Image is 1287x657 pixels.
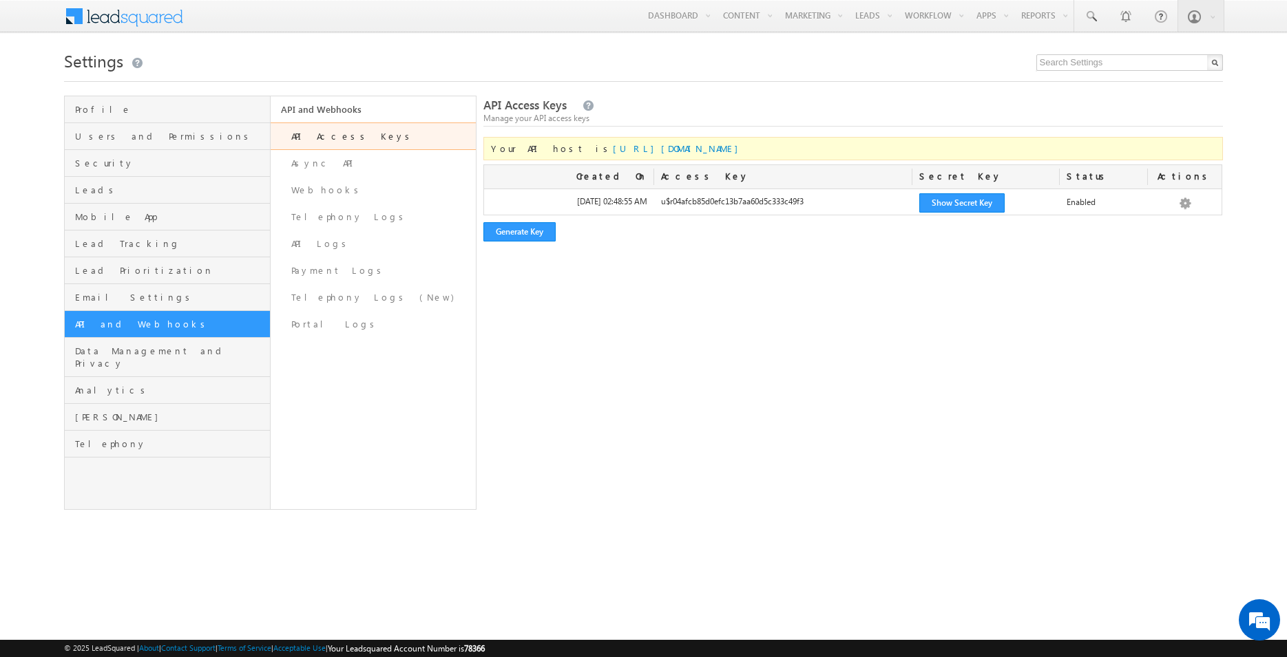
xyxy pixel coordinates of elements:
[271,150,476,177] a: Async API
[271,284,476,311] a: Telephony Logs (New)
[75,103,266,116] span: Profile
[75,411,266,423] span: [PERSON_NAME]
[464,643,485,654] span: 78366
[65,177,270,204] a: Leads
[483,112,1222,125] div: Manage your API access keys
[273,643,326,652] a: Acceptable Use
[65,311,270,338] a: API and Webhooks
[1148,165,1222,189] div: Actions
[65,123,270,150] a: Users and Permissions
[75,264,266,277] span: Lead Prioritization
[75,211,266,223] span: Mobile App
[654,195,912,215] div: u$r04afcb85d0efc13b7aa60d5c333c49f3
[75,291,266,303] span: Email Settings
[912,165,1060,189] div: Secret Key
[1060,195,1149,215] div: Enabled
[271,230,476,257] a: API Logs
[483,222,556,241] button: Generate Key
[65,150,270,177] a: Security
[271,311,476,338] a: Portal Logs
[161,643,216,652] a: Contact Support
[654,165,912,189] div: Access Key
[75,345,266,369] span: Data Management and Privacy
[271,257,476,284] a: Payment Logs
[64,50,123,72] span: Settings
[328,643,485,654] span: Your Leadsquared Account Number is
[65,284,270,311] a: Email Settings
[483,97,567,113] span: API Access Keys
[65,404,270,431] a: [PERSON_NAME]
[484,165,653,189] div: Created On
[65,96,270,123] a: Profile
[65,377,270,404] a: Analytics
[491,142,745,154] span: Your API host is
[218,643,271,652] a: Terms of Service
[75,130,266,142] span: Users and Permissions
[65,431,270,457] a: Telephony
[64,642,485,655] span: © 2025 LeadSquared | | | | |
[65,257,270,284] a: Lead Prioritization
[75,184,266,196] span: Leads
[75,384,266,396] span: Analytics
[65,338,270,377] a: Data Management and Privacy
[75,438,266,450] span: Telephony
[271,177,476,204] a: Webhooks
[1036,54,1223,71] input: Search Settings
[75,237,266,250] span: Lead Tracking
[1060,165,1149,189] div: Status
[484,195,653,215] div: [DATE] 02:48:55 AM
[919,193,1005,213] button: Show Secret Key
[65,204,270,230] a: Mobile App
[271,122,476,150] a: API Access Keys
[65,230,270,257] a: Lead Tracking
[271,96,476,122] a: API and Webhooks
[613,142,745,154] a: [URL][DOMAIN_NAME]
[271,204,476,230] a: Telephony Logs
[75,157,266,169] span: Security
[139,643,159,652] a: About
[75,318,266,330] span: API and Webhooks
